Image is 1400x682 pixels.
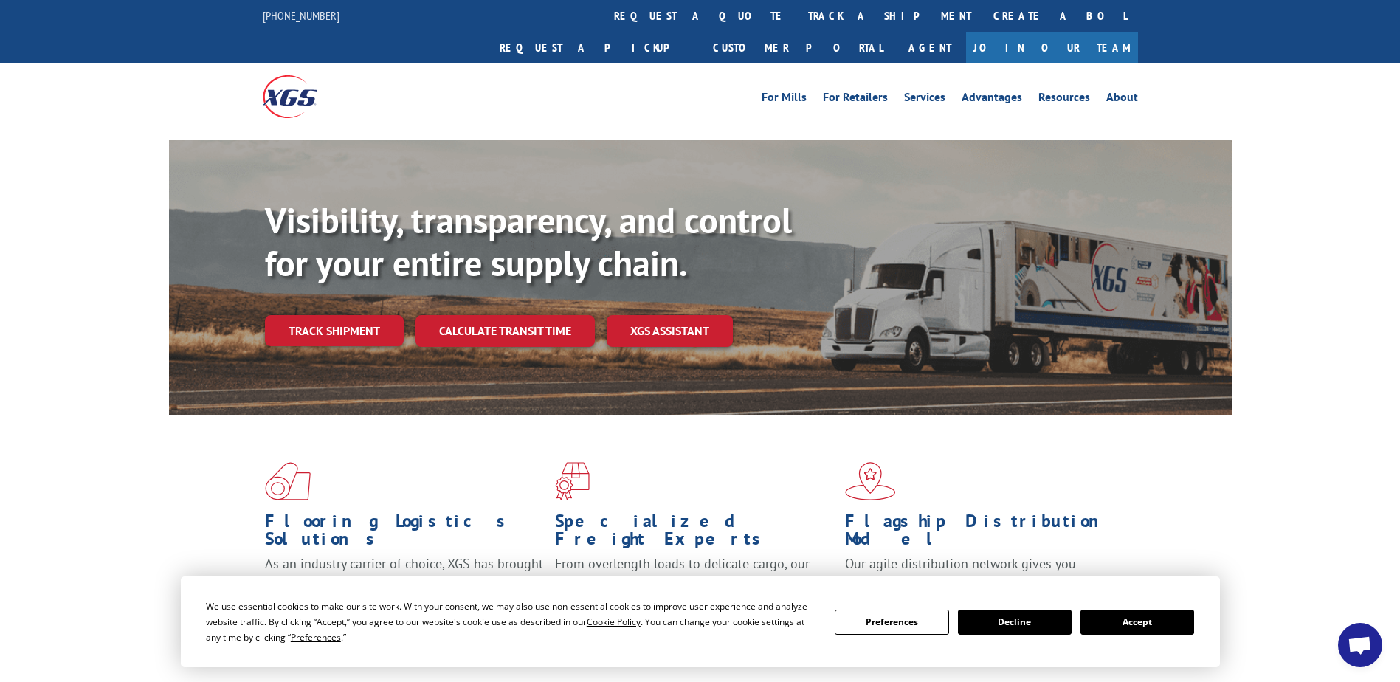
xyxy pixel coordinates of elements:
[966,32,1138,63] a: Join Our Team
[265,197,792,286] b: Visibility, transparency, and control for your entire supply chain.
[894,32,966,63] a: Agent
[265,512,544,555] h1: Flooring Logistics Solutions
[265,462,311,500] img: xgs-icon-total-supply-chain-intelligence-red
[1106,92,1138,108] a: About
[206,599,817,645] div: We use essential cookies to make our site work. With your consent, we may also use non-essential ...
[1080,610,1194,635] button: Accept
[702,32,894,63] a: Customer Portal
[958,610,1072,635] button: Decline
[762,92,807,108] a: For Mills
[415,315,595,347] a: Calculate transit time
[291,631,341,644] span: Preferences
[1338,623,1382,667] div: Open chat
[904,92,945,108] a: Services
[263,8,339,23] a: [PHONE_NUMBER]
[587,616,641,628] span: Cookie Policy
[835,610,948,635] button: Preferences
[555,462,590,500] img: xgs-icon-focused-on-flooring-red
[1038,92,1090,108] a: Resources
[265,315,404,346] a: Track shipment
[845,555,1117,590] span: Our agile distribution network gives you nationwide inventory management on demand.
[607,315,733,347] a: XGS ASSISTANT
[845,512,1124,555] h1: Flagship Distribution Model
[845,462,896,500] img: xgs-icon-flagship-distribution-model-red
[489,32,702,63] a: Request a pickup
[823,92,888,108] a: For Retailers
[265,555,543,607] span: As an industry carrier of choice, XGS has brought innovation and dedication to flooring logistics...
[181,576,1220,667] div: Cookie Consent Prompt
[962,92,1022,108] a: Advantages
[555,555,834,621] p: From overlength loads to delicate cargo, our experienced staff knows the best way to move your fr...
[555,512,834,555] h1: Specialized Freight Experts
